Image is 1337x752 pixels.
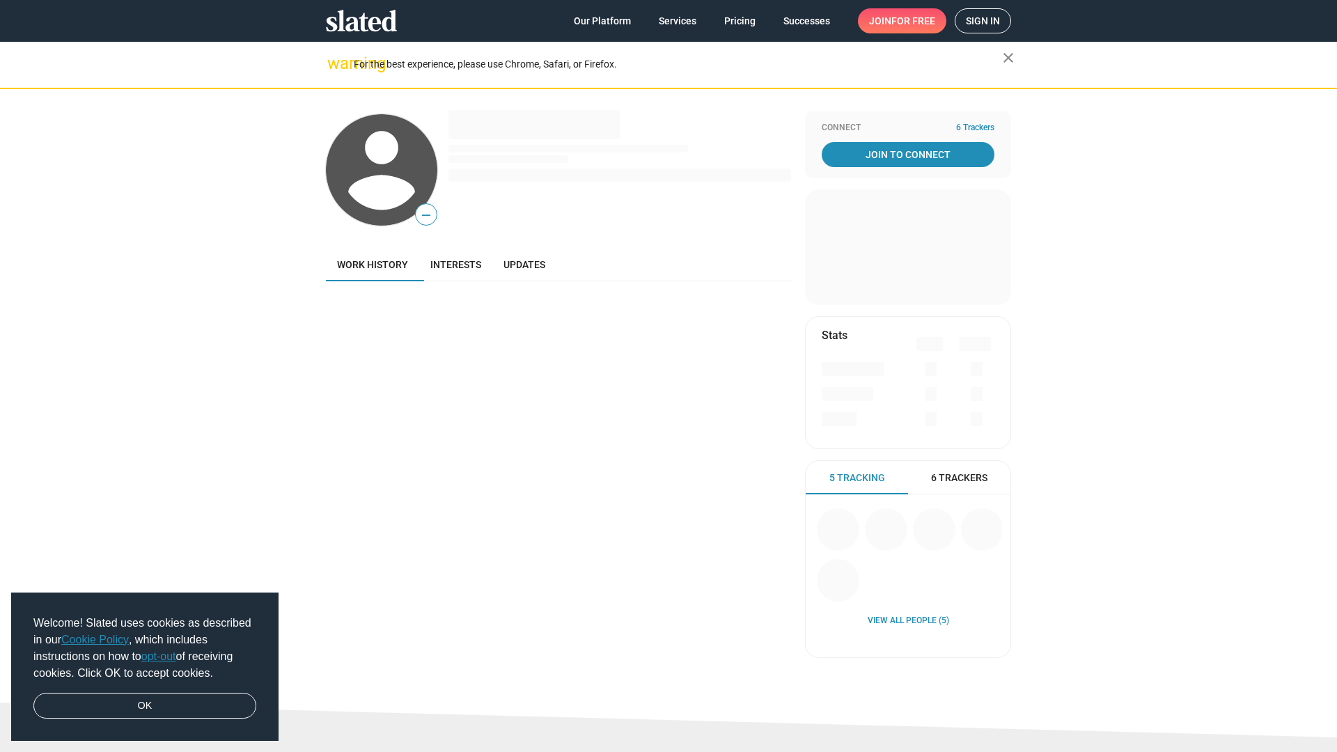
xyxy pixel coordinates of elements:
[931,471,987,485] span: 6 Trackers
[822,328,847,343] mat-card-title: Stats
[61,634,129,645] a: Cookie Policy
[783,8,830,33] span: Successes
[955,8,1011,33] a: Sign in
[659,8,696,33] span: Services
[430,259,481,270] span: Interests
[337,259,408,270] span: Work history
[416,206,437,224] span: —
[419,248,492,281] a: Interests
[822,123,994,134] div: Connect
[503,259,545,270] span: Updates
[772,8,841,33] a: Successes
[11,593,279,742] div: cookieconsent
[563,8,642,33] a: Our Platform
[956,123,994,134] span: 6 Trackers
[648,8,707,33] a: Services
[869,8,935,33] span: Join
[966,9,1000,33] span: Sign in
[492,248,556,281] a: Updates
[354,55,1003,74] div: For the best experience, please use Chrome, Safari, or Firefox.
[33,693,256,719] a: dismiss cookie message
[713,8,767,33] a: Pricing
[141,650,176,662] a: opt-out
[824,142,992,167] span: Join To Connect
[858,8,946,33] a: Joinfor free
[829,471,885,485] span: 5 Tracking
[574,8,631,33] span: Our Platform
[724,8,756,33] span: Pricing
[891,8,935,33] span: for free
[1000,49,1017,66] mat-icon: close
[868,616,949,627] a: View all People (5)
[33,615,256,682] span: Welcome! Slated uses cookies as described in our , which includes instructions on how to of recei...
[822,142,994,167] a: Join To Connect
[326,248,419,281] a: Work history
[327,55,344,72] mat-icon: warning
